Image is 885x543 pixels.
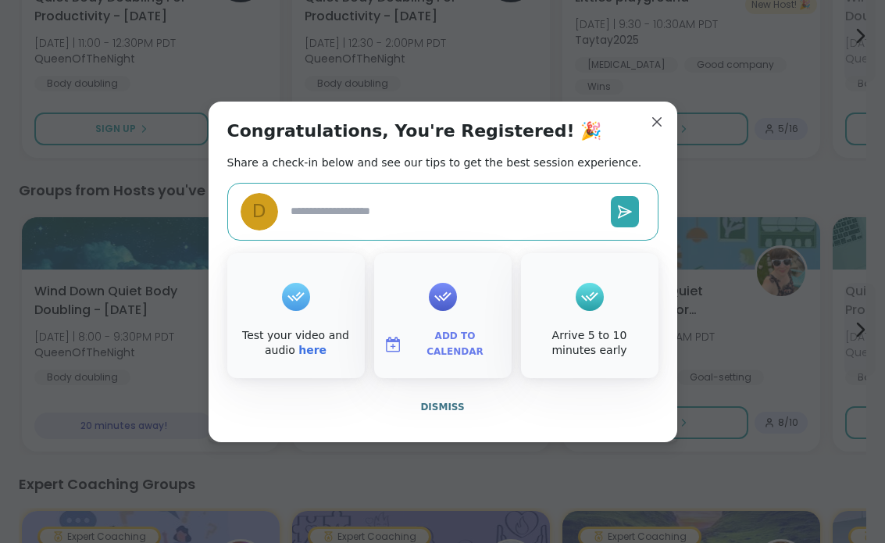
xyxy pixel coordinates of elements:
div: Arrive 5 to 10 minutes early [524,328,655,359]
span: d [252,198,266,225]
div: Test your video and audio [230,328,362,359]
h2: Share a check-in below and see our tips to get the best session experience. [227,155,642,170]
img: ShareWell Logomark [384,335,402,354]
span: Add to Calendar [409,329,502,359]
a: here [298,344,327,356]
span: Dismiss [420,402,464,413]
button: Dismiss [227,391,658,423]
h1: Congratulations, You're Registered! 🎉 [227,120,602,142]
button: Add to Calendar [377,328,509,361]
